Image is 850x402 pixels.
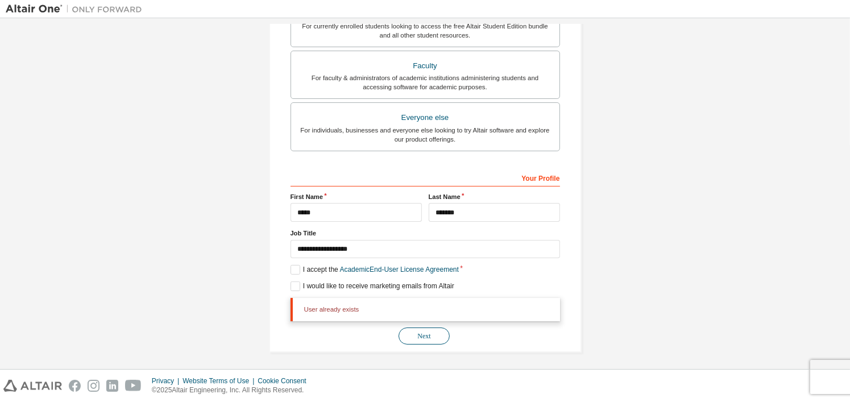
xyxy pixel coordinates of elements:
[291,168,560,187] div: Your Profile
[291,229,560,238] label: Job Title
[291,192,422,201] label: First Name
[3,380,62,392] img: altair_logo.svg
[152,386,313,395] p: © 2025 Altair Engineering, Inc. All Rights Reserved.
[88,380,99,392] img: instagram.svg
[106,380,118,392] img: linkedin.svg
[298,22,553,40] div: For currently enrolled students looking to access the free Altair Student Edition bundle and all ...
[183,376,258,386] div: Website Terms of Use
[298,110,553,126] div: Everyone else
[298,58,553,74] div: Faculty
[6,3,148,15] img: Altair One
[340,266,459,273] a: Academic End-User License Agreement
[152,376,183,386] div: Privacy
[298,73,553,92] div: For faculty & administrators of academic institutions administering students and accessing softwa...
[298,126,553,144] div: For individuals, businesses and everyone else looking to try Altair software and explore our prod...
[429,192,560,201] label: Last Name
[399,328,450,345] button: Next
[291,281,454,291] label: I would like to receive marketing emails from Altair
[125,380,142,392] img: youtube.svg
[291,265,459,275] label: I accept the
[291,298,560,321] div: User already exists
[258,376,313,386] div: Cookie Consent
[69,380,81,392] img: facebook.svg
